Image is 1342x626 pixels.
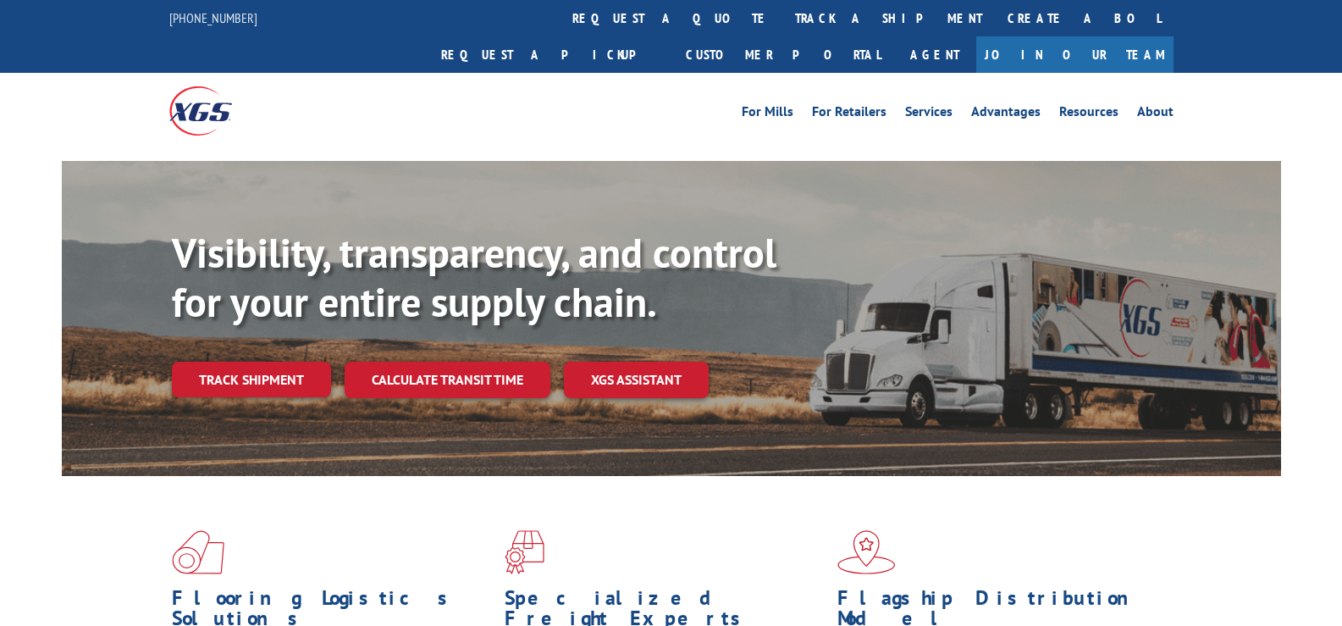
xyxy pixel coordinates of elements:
[428,36,673,73] a: Request a pickup
[971,105,1041,124] a: Advantages
[169,9,257,26] a: [PHONE_NUMBER]
[893,36,976,73] a: Agent
[837,530,896,574] img: xgs-icon-flagship-distribution-model-red
[345,362,550,398] a: Calculate transit time
[673,36,893,73] a: Customer Portal
[1059,105,1118,124] a: Resources
[505,530,544,574] img: xgs-icon-focused-on-flooring-red
[172,226,776,328] b: Visibility, transparency, and control for your entire supply chain.
[742,105,793,124] a: For Mills
[172,362,331,397] a: Track shipment
[812,105,886,124] a: For Retailers
[1137,105,1174,124] a: About
[564,362,709,398] a: XGS ASSISTANT
[976,36,1174,73] a: Join Our Team
[905,105,953,124] a: Services
[172,530,224,574] img: xgs-icon-total-supply-chain-intelligence-red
